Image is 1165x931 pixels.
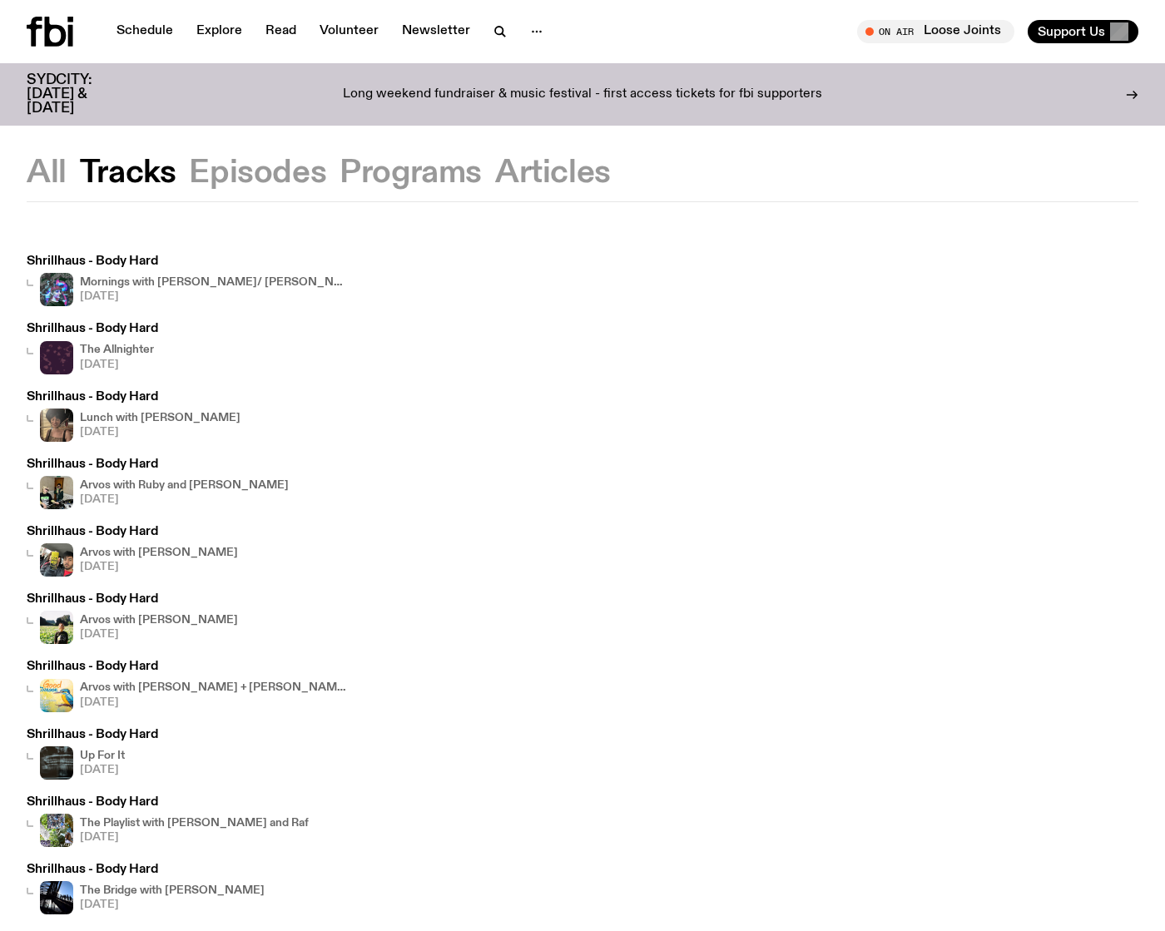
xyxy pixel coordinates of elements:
button: Episodes [189,158,326,188]
h3: Shrillhaus - Body Hard [27,323,158,335]
h3: Shrillhaus - Body Hard [27,526,238,538]
span: [DATE] [80,765,125,775]
h4: Arvos with Ruby and [PERSON_NAME] [80,480,289,491]
a: Shrillhaus - Body HardPeople climb Sydney's Harbour BridgeThe Bridge with [PERSON_NAME][DATE] [27,864,265,914]
button: Support Us [1028,20,1138,43]
h3: Shrillhaus - Body Hard [27,255,346,268]
h3: Shrillhaus - Body Hard [27,661,346,673]
a: Read [255,20,306,43]
img: Ruby wears a Collarbones t shirt and pretends to play the DJ decks, Al sings into a pringles can.... [40,476,73,509]
span: [DATE] [80,899,265,910]
span: [DATE] [80,832,309,843]
button: Tracks [80,158,176,188]
a: Schedule [107,20,183,43]
button: Programs [340,158,482,188]
a: Shrillhaus - Body HardThe Allnighter[DATE] [27,323,158,374]
h3: Shrillhaus - Body Hard [27,729,158,741]
span: [DATE] [80,562,238,572]
a: Explore [186,20,252,43]
a: Shrillhaus - Body HardRuby wears a Collarbones t shirt and pretends to play the DJ decks, Al sing... [27,458,289,509]
h4: Arvos with [PERSON_NAME] [80,615,238,626]
h3: Shrillhaus - Body Hard [27,391,240,404]
h4: The Bridge with [PERSON_NAME] [80,885,265,896]
h4: Arvos with [PERSON_NAME] [80,547,238,558]
a: Newsletter [392,20,480,43]
button: Articles [495,158,611,188]
h3: Shrillhaus - Body Hard [27,458,289,471]
a: Volunteer [310,20,389,43]
a: Shrillhaus - Body HardUp For It[DATE] [27,729,158,780]
a: Shrillhaus - Body HardMornings with [PERSON_NAME]/ [PERSON_NAME] Takes on Sp*t*fy[DATE] [27,255,346,306]
img: People climb Sydney's Harbour Bridge [40,881,73,914]
span: [DATE] [80,697,346,708]
span: [DATE] [80,359,154,370]
span: Support Us [1038,24,1105,39]
h3: Shrillhaus - Body Hard [27,796,309,809]
span: [DATE] [80,291,346,302]
h4: Arvos with [PERSON_NAME] + [PERSON_NAME] [80,682,346,693]
h4: Lunch with [PERSON_NAME] [80,413,240,423]
button: All [27,158,67,188]
a: Shrillhaus - Body HardBri is smiling and wearing a black t-shirt. She is standing in front of a l... [27,593,238,644]
span: [DATE] [80,494,289,505]
h4: The Playlist with [PERSON_NAME] and Raf [80,818,309,829]
p: Long weekend fundraiser & music festival - first access tickets for fbi supporters [343,87,822,102]
h3: Shrillhaus - Body Hard [27,593,238,606]
img: Bri is smiling and wearing a black t-shirt. She is standing in front of a lush, green field. Ther... [40,611,73,644]
span: [DATE] [80,629,238,640]
h3: SYDCITY: [DATE] & [DATE] [27,73,133,116]
h3: Shrillhaus - Body Hard [27,864,265,876]
a: Shrillhaus - Body HardThe Playlist with [PERSON_NAME] and Raf[DATE] [27,796,309,847]
h4: Mornings with [PERSON_NAME]/ [PERSON_NAME] Takes on Sp*t*fy [80,277,346,288]
button: On AirLoose Joints [857,20,1014,43]
h4: Up For It [80,750,125,761]
span: [DATE] [80,427,240,438]
a: Shrillhaus - Body HardArvos with [PERSON_NAME] + [PERSON_NAME][DATE] [27,661,346,711]
a: Shrillhaus - Body HardArvos with [PERSON_NAME][DATE] [27,526,238,577]
h4: The Allnighter [80,344,154,355]
a: Shrillhaus - Body HardLunch with [PERSON_NAME][DATE] [27,391,240,442]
